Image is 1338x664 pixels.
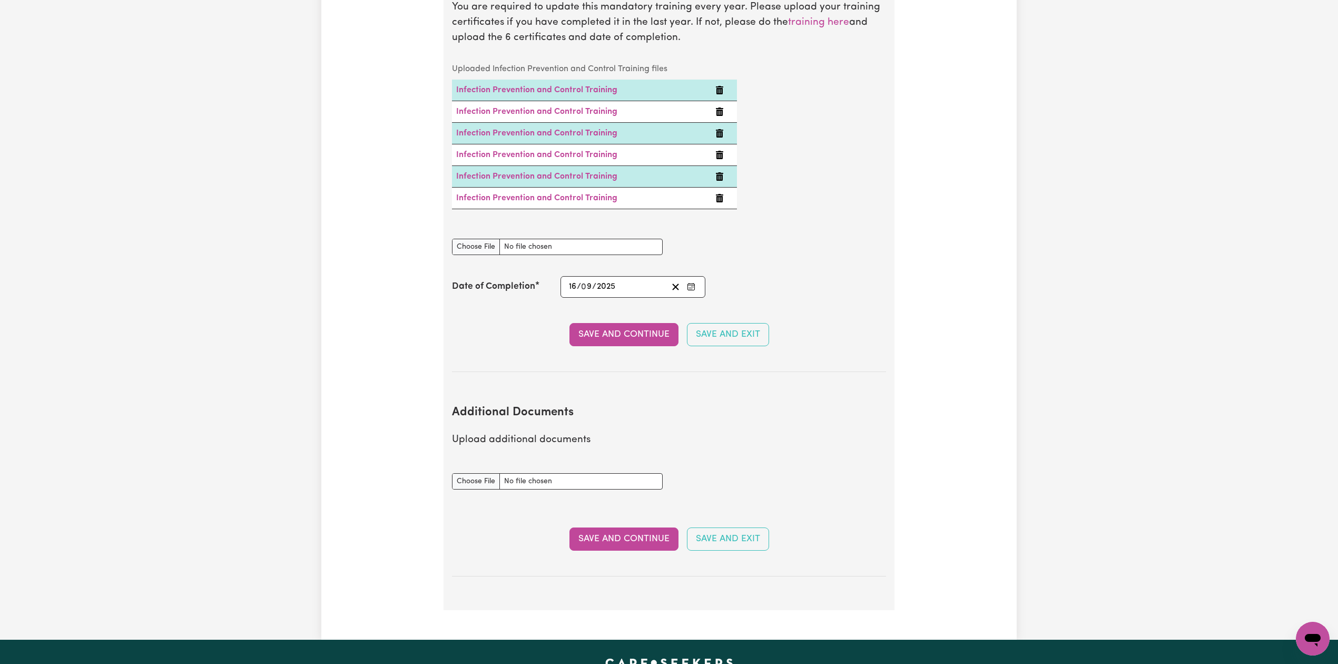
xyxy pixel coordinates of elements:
button: Delete Infection Prevention and Control Training [715,149,724,161]
label: Date of Completion [452,280,535,294]
a: training here [788,17,849,27]
caption: Uploaded Infection Prevention and Control Training files [452,58,737,80]
button: Delete Infection Prevention and Control Training [715,105,724,118]
input: -- [582,280,592,294]
button: Delete Infection Prevention and Control Training [715,127,724,140]
span: / [592,282,596,291]
button: Save and Continue [569,528,678,551]
h2: Additional Documents [452,406,886,420]
input: -- [568,280,577,294]
a: Infection Prevention and Control Training [456,86,617,94]
button: Save and Continue [569,323,678,346]
a: Infection Prevention and Control Training [456,194,617,202]
a: Infection Prevention and Control Training [456,129,617,138]
button: Delete Infection Prevention and Control Training [715,170,724,183]
a: Infection Prevention and Control Training [456,172,617,181]
button: Enter the Date of Completion of your Infection Prevention and Control Training [684,280,698,294]
button: Clear date [667,280,684,294]
a: Infection Prevention and Control Training [456,151,617,159]
iframe: Button to launch messaging window [1296,622,1330,656]
a: Infection Prevention and Control Training [456,108,617,116]
p: Upload additional documents [452,433,886,448]
span: / [577,282,581,291]
button: Delete Infection Prevention and Control Training [715,192,724,204]
input: ---- [596,280,616,294]
button: Delete Infection Prevention and Control Training [715,84,724,96]
button: Save and Exit [687,528,769,551]
span: 0 [581,282,586,291]
button: Save and Exit [687,323,769,346]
